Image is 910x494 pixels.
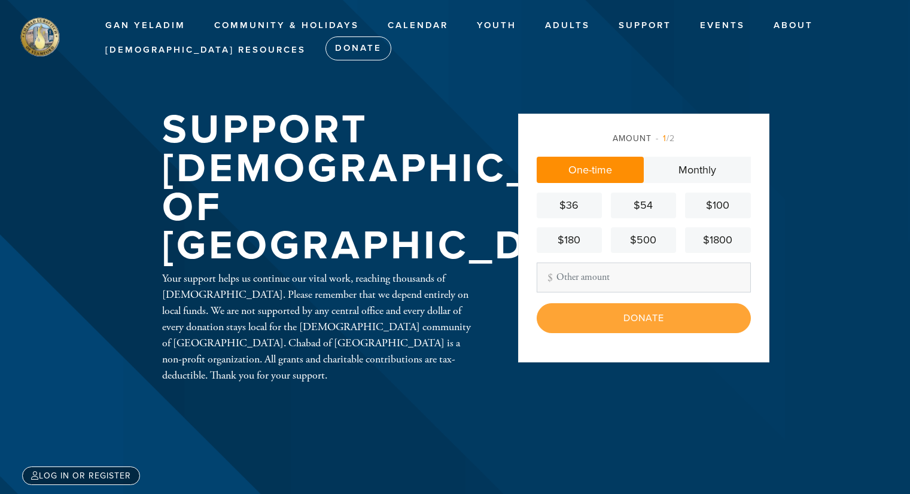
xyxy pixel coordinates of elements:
[541,197,597,214] div: $36
[611,193,676,218] a: $54
[685,227,750,253] a: $1800
[610,14,680,37] a: Support
[765,14,822,37] a: About
[537,193,602,218] a: $36
[616,197,671,214] div: $54
[541,232,597,248] div: $180
[162,270,479,383] div: Your support helps us continue our vital work, reaching thousands of [DEMOGRAPHIC_DATA]. Please r...
[691,14,754,37] a: Events
[611,227,676,253] a: $500
[468,14,525,37] a: Youth
[325,36,391,60] a: Donate
[690,197,745,214] div: $100
[537,263,751,292] input: Other amount
[537,227,602,253] a: $180
[96,14,194,37] a: Gan Yeladim
[690,232,745,248] div: $1800
[205,14,368,37] a: Community & Holidays
[644,157,751,183] a: Monthly
[536,14,599,37] a: Adults
[616,232,671,248] div: $500
[162,111,662,265] h1: Support [DEMOGRAPHIC_DATA] of [GEOGRAPHIC_DATA]
[663,133,666,144] span: 1
[656,133,675,144] span: /2
[96,39,315,62] a: [DEMOGRAPHIC_DATA] Resources
[22,466,140,485] a: Log in or register
[379,14,457,37] a: Calendar
[537,157,644,183] a: One-time
[18,15,61,58] img: stamford%20logo.png
[537,132,751,145] div: Amount
[685,193,750,218] a: $100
